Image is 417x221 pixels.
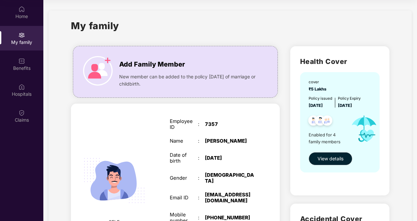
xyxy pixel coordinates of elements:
[338,103,352,108] span: [DATE]
[205,121,254,127] div: 7357
[198,195,205,201] div: :
[309,79,328,85] div: cover
[309,103,323,108] span: [DATE]
[170,152,198,164] div: Date of birth
[205,215,254,221] div: [PHONE_NUMBER]
[71,18,119,33] h1: My family
[198,138,205,144] div: :
[198,175,205,181] div: :
[309,96,332,102] div: Policy issued
[205,172,254,184] div: [DEMOGRAPHIC_DATA]
[18,58,25,64] img: svg+xml;base64,PHN2ZyBpZD0iQmVuZWZpdHMiIHhtbG5zPSJodHRwOi8vd3d3LnczLm9yZy8yMDAwL3N2ZyIgd2lkdGg9Ij...
[18,32,25,38] img: svg+xml;base64,PHN2ZyB3aWR0aD0iMjAiIGhlaWdodD0iMjAiIHZpZXdCb3g9IjAgMCAyMCAyMCIgZmlsbD0ibm9uZSIgeG...
[205,155,254,161] div: [DATE]
[170,195,198,201] div: Email ID
[77,143,152,218] img: svg+xml;base64,PHN2ZyB4bWxucz0iaHR0cDovL3d3dy53My5vcmcvMjAwMC9zdmciIHdpZHRoPSIyMjQiIGhlaWdodD0iMT...
[83,56,113,86] img: icon
[198,121,205,127] div: :
[18,6,25,12] img: svg+xml;base64,PHN2ZyBpZD0iSG9tZSIgeG1sbnM9Imh0dHA6Ly93d3cudzMub3JnLzIwMDAvc3ZnIiB3aWR0aD0iMjAiIG...
[346,109,383,149] img: icon
[300,56,380,67] h2: Health Cover
[170,175,198,181] div: Gender
[119,59,185,70] span: Add Family Member
[309,131,346,145] span: Enabled for 4 family members
[309,152,352,165] button: View details
[309,87,328,91] span: ₹5 Lakhs
[312,113,328,130] img: svg+xml;base64,PHN2ZyB4bWxucz0iaHR0cDovL3d3dy53My5vcmcvMjAwMC9zdmciIHdpZHRoPSI0OC45NDMiIGhlaWdodD...
[170,118,198,130] div: Employee ID
[198,155,205,161] div: :
[18,110,25,116] img: svg+xml;base64,PHN2ZyBpZD0iQ2xhaW0iIHhtbG5zPSJodHRwOi8vd3d3LnczLm9yZy8yMDAwL3N2ZyIgd2lkdGg9IjIwIi...
[205,192,254,204] div: [EMAIL_ADDRESS][DOMAIN_NAME]
[205,138,254,144] div: [PERSON_NAME]
[319,113,335,130] img: svg+xml;base64,PHN2ZyB4bWxucz0iaHR0cDovL3d3dy53My5vcmcvMjAwMC9zdmciIHdpZHRoPSI0OC45NDMiIGhlaWdodD...
[170,138,198,144] div: Name
[119,73,257,88] span: New member can be added to the policy [DATE] of marriage or childbirth.
[338,96,361,102] div: Policy Expiry
[18,84,25,90] img: svg+xml;base64,PHN2ZyBpZD0iSG9zcGl0YWxzIiB4bWxucz0iaHR0cDovL3d3dy53My5vcmcvMjAwMC9zdmciIHdpZHRoPS...
[318,155,343,162] span: View details
[305,113,321,130] img: svg+xml;base64,PHN2ZyB4bWxucz0iaHR0cDovL3d3dy53My5vcmcvMjAwMC9zdmciIHdpZHRoPSI0OC45NDMiIGhlaWdodD...
[198,215,205,221] div: :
